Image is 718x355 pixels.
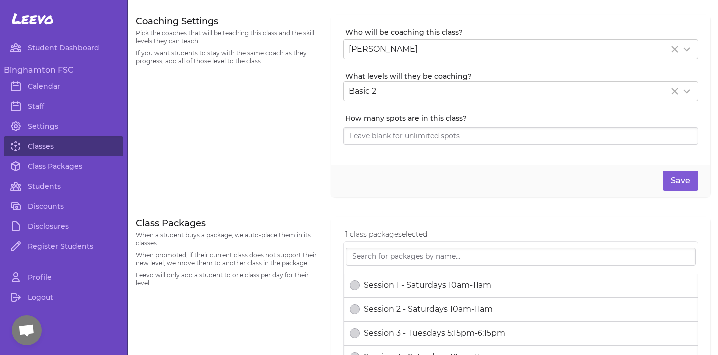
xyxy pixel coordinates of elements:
p: When a student buys a package, we auto-place them in its classes. [136,231,319,247]
a: Calendar [4,76,123,96]
a: Logout [4,287,123,307]
button: Save [663,171,698,191]
button: select date [350,328,360,338]
p: Session 2 - Saturdays 10am-11am [364,303,493,315]
a: Discounts [4,196,123,216]
button: select date [350,280,360,290]
div: Open chat [12,315,42,345]
a: Classes [4,136,123,156]
h3: Coaching Settings [136,15,319,27]
a: Staff [4,96,123,116]
a: Students [4,176,123,196]
p: 1 class package selected [345,229,698,239]
span: Leevo [12,10,54,28]
p: When promoted, if their current class does not support their new level, we move them to another c... [136,251,319,267]
a: Class Packages [4,156,123,176]
p: Session 1 - Saturdays 10am-11am [364,279,491,291]
h3: Binghamton FSC [4,64,123,76]
a: Profile [4,267,123,287]
button: Clear Selected [669,43,681,55]
a: Register Students [4,236,123,256]
span: Basic 2 [349,86,376,96]
a: Settings [4,116,123,136]
input: Search for packages by name... [346,248,696,266]
label: Who will be coaching this class? [345,27,698,37]
p: Pick the coaches that will be teaching this class and the skill levels they can teach. [136,29,319,45]
a: Student Dashboard [4,38,123,58]
p: Session 3 - Tuesdays 5:15pm-6:15pm [364,327,505,339]
p: If you want students to stay with the same coach as they progress, add all of those level to the ... [136,49,319,65]
label: How many spots are in this class? [345,113,698,123]
button: Clear Selected [669,85,681,97]
button: select date [350,304,360,314]
span: [PERSON_NAME] [349,44,418,54]
a: Disclosures [4,216,123,236]
h3: Class Packages [136,217,319,229]
p: Leevo will only add a student to one class per day for their level. [136,271,319,287]
input: Leave blank for unlimited spots [343,127,698,145]
label: What levels will they be coaching? [345,71,698,81]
